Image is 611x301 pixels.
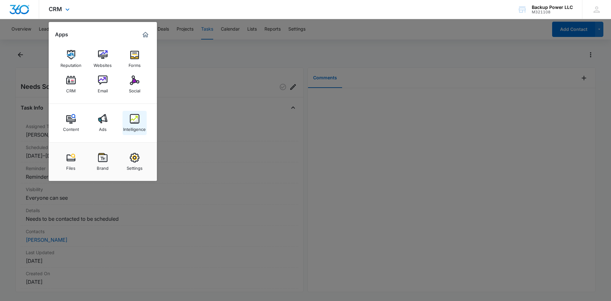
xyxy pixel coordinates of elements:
[63,124,79,132] div: Content
[123,150,147,174] a: Settings
[91,72,115,97] a: Email
[532,5,573,10] div: account name
[59,150,83,174] a: Files
[129,60,141,68] div: Forms
[59,111,83,135] a: Content
[99,124,107,132] div: Ads
[55,32,68,38] h2: Apps
[59,47,83,71] a: Reputation
[91,150,115,174] a: Brand
[66,162,75,171] div: Files
[532,10,573,14] div: account id
[66,85,76,93] div: CRM
[60,60,81,68] div: Reputation
[129,85,140,93] div: Social
[123,111,147,135] a: Intelligence
[49,6,62,12] span: CRM
[123,124,146,132] div: Intelligence
[123,47,147,71] a: Forms
[94,60,112,68] div: Websites
[98,85,108,93] div: Email
[140,30,151,40] a: Marketing 360® Dashboard
[91,111,115,135] a: Ads
[123,72,147,97] a: Social
[91,47,115,71] a: Websites
[59,72,83,97] a: CRM
[127,162,143,171] div: Settings
[97,162,109,171] div: Brand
